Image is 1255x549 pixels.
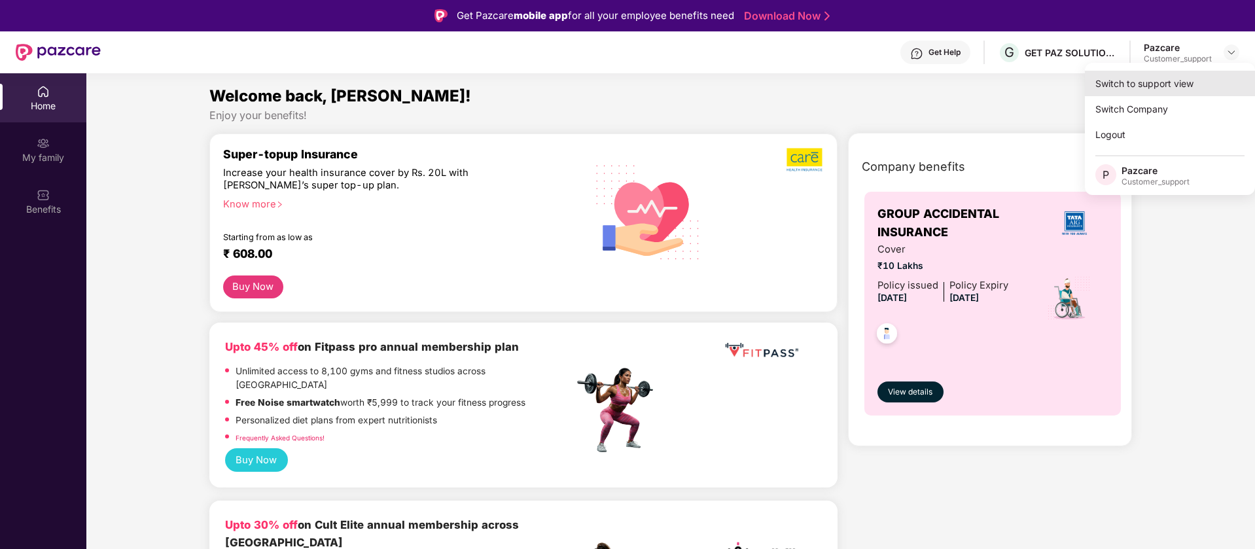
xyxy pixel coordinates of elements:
div: Enjoy your benefits! [209,109,1133,122]
div: Super-topup Insurance [223,147,574,161]
span: Company benefits [862,158,965,176]
div: Logout [1085,122,1255,147]
img: icon [1046,275,1091,321]
img: b5dec4f62d2307b9de63beb79f102df3.png [787,147,824,172]
p: Personalized diet plans from expert nutritionists [236,414,437,428]
img: fppp.png [722,338,801,363]
img: svg+xml;base64,PHN2ZyB3aWR0aD0iMjAiIGhlaWdodD0iMjAiIHZpZXdCb3g9IjAgMCAyMCAyMCIgZmlsbD0ibm9uZSIgeG... [37,137,50,150]
span: Welcome back, [PERSON_NAME]! [209,86,471,105]
a: Download Now [744,9,826,23]
button: Buy Now [225,448,288,472]
span: G [1004,44,1014,60]
div: Get Help [928,47,961,58]
b: Upto 45% off [225,340,298,353]
div: Policy Expiry [949,278,1008,293]
p: Unlimited access to 8,100 gyms and fitness studios across [GEOGRAPHIC_DATA] [236,364,573,393]
div: Customer_support [1122,177,1190,187]
img: fpp.png [573,364,665,456]
div: Pazcare [1144,41,1212,54]
span: GROUP ACCIDENTAL INSURANCE [877,205,1041,242]
b: Upto 30% off [225,518,298,531]
span: View details [888,386,932,398]
div: Know more [223,198,566,207]
span: right [276,201,283,208]
span: [DATE] [877,292,907,303]
img: svg+xml;base64,PHN2ZyB4bWxucz0iaHR0cDovL3d3dy53My5vcmcvMjAwMC9zdmciIHdpZHRoPSI0OC45NDMiIGhlaWdodD... [871,319,903,351]
img: svg+xml;base64,PHN2ZyBpZD0iRHJvcGRvd24tMzJ4MzIiIHhtbG5zPSJodHRwOi8vd3d3LnczLm9yZy8yMDAwL3N2ZyIgd2... [1226,47,1237,58]
div: Policy issued [877,278,938,293]
strong: Free Noise smartwatch [236,397,340,408]
button: Buy Now [223,275,283,298]
img: svg+xml;base64,PHN2ZyB4bWxucz0iaHR0cDovL3d3dy53My5vcmcvMjAwMC9zdmciIHhtbG5zOnhsaW5rPSJodHRwOi8vd3... [586,148,711,275]
img: svg+xml;base64,PHN2ZyBpZD0iQmVuZWZpdHMiIHhtbG5zPSJodHRwOi8vd3d3LnczLm9yZy8yMDAwL3N2ZyIgd2lkdGg9Ij... [37,188,50,202]
p: worth ₹5,999 to track your fitness progress [236,396,525,410]
span: P [1103,167,1109,183]
b: on Fitpass pro annual membership plan [225,340,519,353]
img: Stroke [824,9,830,23]
a: Frequently Asked Questions! [236,434,325,442]
div: Switch Company [1085,96,1255,122]
img: insurerLogo [1057,205,1092,241]
span: Cover [877,242,1008,257]
b: on Cult Elite annual membership across [GEOGRAPHIC_DATA] [225,518,519,548]
div: Customer_support [1144,54,1212,64]
div: Starting from as low as [223,232,518,241]
button: View details [877,381,944,402]
div: Increase your health insurance cover by Rs. 20L with [PERSON_NAME]’s super top-up plan. [223,167,517,192]
img: New Pazcare Logo [16,44,101,61]
span: ₹10 Lakhs [877,259,1008,274]
img: svg+xml;base64,PHN2ZyBpZD0iSGVscC0zMngzMiIgeG1sbnM9Imh0dHA6Ly93d3cudzMub3JnLzIwMDAvc3ZnIiB3aWR0aD... [910,47,923,60]
div: GET PAZ SOLUTIONS PRIVATE LIMTED [1025,46,1116,59]
img: svg+xml;base64,PHN2ZyBpZD0iSG9tZSIgeG1sbnM9Imh0dHA6Ly93d3cudzMub3JnLzIwMDAvc3ZnIiB3aWR0aD0iMjAiIG... [37,85,50,98]
div: Switch to support view [1085,71,1255,96]
div: Get Pazcare for all your employee benefits need [457,8,734,24]
strong: mobile app [514,9,568,22]
span: [DATE] [949,292,979,303]
div: ₹ 608.00 [223,247,561,262]
div: Pazcare [1122,164,1190,177]
img: Logo [434,9,448,22]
